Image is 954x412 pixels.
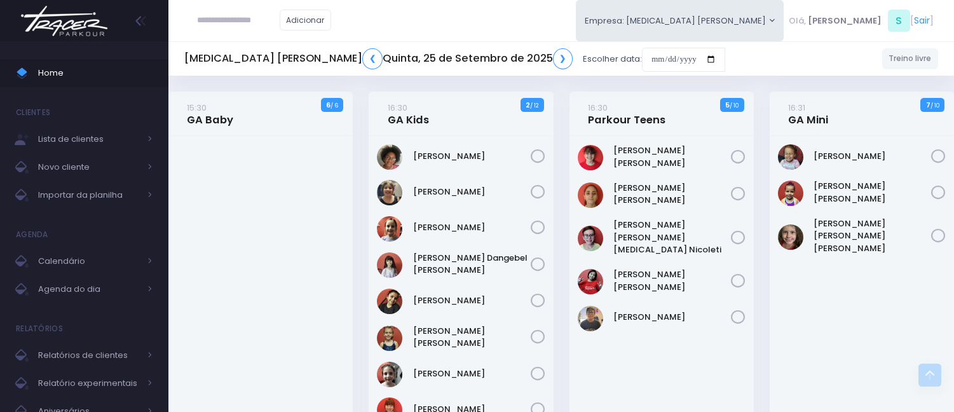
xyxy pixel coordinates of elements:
[926,100,930,110] strong: 7
[377,180,402,205] img: Heloisa Frederico Mota
[388,102,407,114] small: 16:30
[814,180,931,205] a: [PERSON_NAME] [PERSON_NAME]
[553,48,573,69] a: ❯
[882,48,939,69] a: Treino livre
[888,10,910,32] span: S
[16,100,50,125] h4: Clientes
[588,101,665,127] a: 16:30Parkour Teens
[184,45,725,74] div: Escolher data:
[730,102,739,109] small: / 10
[778,224,803,250] img: Maria Helena Coelho Mariano
[613,144,731,169] a: [PERSON_NAME] [PERSON_NAME]
[930,102,939,109] small: / 10
[413,294,531,307] a: [PERSON_NAME]
[280,10,332,31] a: Adicionar
[330,102,338,109] small: / 6
[377,362,402,387] img: Mariana Garzuzi Palma
[413,252,531,277] a: [PERSON_NAME] Dangebel [PERSON_NAME]
[808,15,882,27] span: [PERSON_NAME]
[388,101,429,127] a: 16:30GA Kids
[789,15,806,27] span: Olá,
[362,48,383,69] a: ❮
[413,186,531,198] a: [PERSON_NAME]
[16,222,48,247] h4: Agenda
[16,316,63,341] h4: Relatórios
[613,182,731,207] a: [PERSON_NAME] [PERSON_NAME]
[377,216,402,242] img: Lara Prado Pfefer
[38,375,140,392] span: Relatório experimentais
[377,326,402,351] img: Manuela Andrade Bertolla
[184,48,573,69] h5: [MEDICAL_DATA] [PERSON_NAME] Quinta, 25 de Setembro de 2025
[187,101,233,127] a: 15:30GA Baby
[914,14,930,27] a: Sair
[38,65,153,81] span: Home
[613,311,731,324] a: [PERSON_NAME]
[38,281,140,298] span: Agenda do dia
[578,269,603,294] img: Lorena mie sato ayres
[187,102,207,114] small: 15:30
[578,226,603,251] img: João Vitor Fontan Nicoleti
[578,145,603,170] img: Anna Helena Roque Silva
[413,367,531,380] a: [PERSON_NAME]
[526,100,530,110] strong: 2
[778,181,803,206] img: Maria Cecília Menezes Rodrigues
[413,325,531,350] a: [PERSON_NAME] [PERSON_NAME]
[588,102,608,114] small: 16:30
[38,131,140,148] span: Lista de clientes
[38,159,140,175] span: Novo cliente
[578,182,603,208] img: Anna Júlia Roque Silva
[788,101,828,127] a: 16:31GA Mini
[778,144,803,170] img: Malu Souza de Carvalho
[788,102,805,114] small: 16:31
[413,221,531,234] a: [PERSON_NAME]
[725,100,730,110] strong: 5
[38,187,140,203] span: Importar da planilha
[613,219,731,256] a: [PERSON_NAME] [PERSON_NAME][MEDICAL_DATA] Nicoleti
[377,144,402,170] img: Giulia Coelho Mariano
[814,150,931,163] a: [PERSON_NAME]
[413,150,531,163] a: [PERSON_NAME]
[377,289,402,314] img: Livia Baião Gomes
[377,252,402,278] img: Larissa Teodoro Dangebel de Oliveira
[578,306,603,331] img: Lucas figueiredo guedes
[38,347,140,364] span: Relatórios de clientes
[326,100,330,110] strong: 6
[613,268,731,293] a: [PERSON_NAME] [PERSON_NAME]
[38,253,140,270] span: Calendário
[530,102,538,109] small: / 12
[784,6,938,35] div: [ ]
[814,217,931,255] a: [PERSON_NAME] [PERSON_NAME] [PERSON_NAME]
